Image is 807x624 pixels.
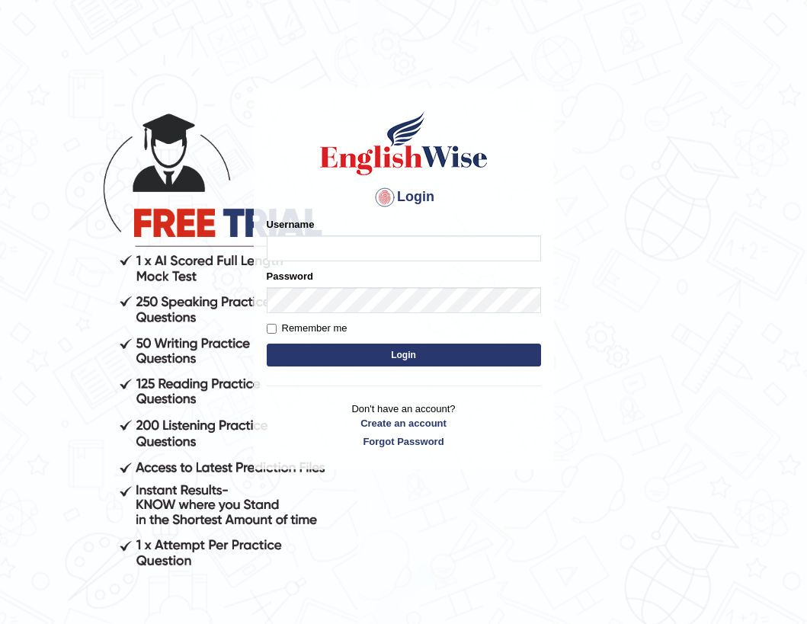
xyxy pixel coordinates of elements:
p: Don't have an account? [267,402,541,449]
h4: Login [267,185,541,210]
button: Login [267,344,541,366]
label: Remember me [267,321,347,336]
img: Logo of English Wise sign in for intelligent practice with AI [317,109,491,178]
input: Remember me [267,324,277,334]
a: Forgot Password [267,434,541,449]
label: Password [267,269,313,283]
label: Username [267,217,315,232]
a: Create an account [267,416,541,430]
